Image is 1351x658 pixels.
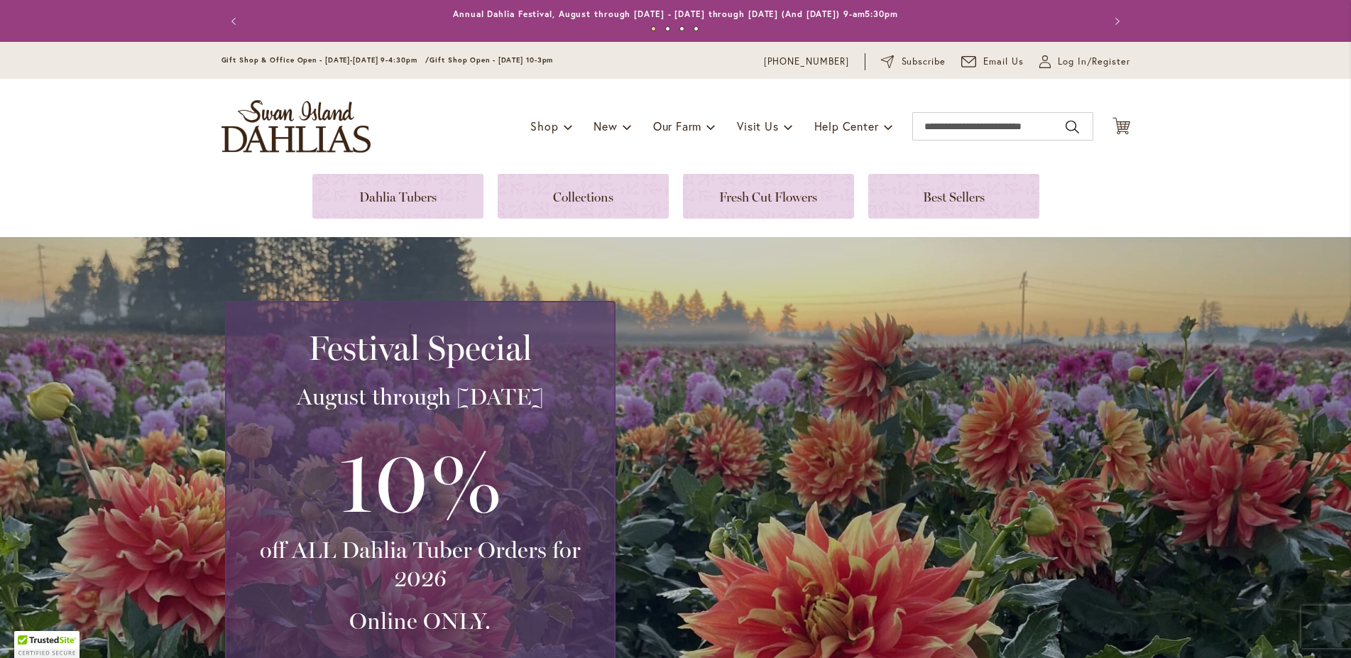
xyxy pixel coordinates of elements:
[902,55,946,69] span: Subscribe
[594,119,617,133] span: New
[764,55,850,69] a: [PHONE_NUMBER]
[244,607,597,635] h3: Online ONLY.
[1058,55,1130,69] span: Log In/Register
[221,100,371,153] a: store logo
[430,55,553,65] span: Gift Shop Open - [DATE] 10-3pm
[651,26,656,31] button: 1 of 4
[244,536,597,593] h3: off ALL Dahlia Tuber Orders for 2026
[244,328,597,368] h2: Festival Special
[983,55,1024,69] span: Email Us
[653,119,701,133] span: Our Farm
[244,425,597,536] h3: 10%
[530,119,558,133] span: Shop
[221,55,430,65] span: Gift Shop & Office Open - [DATE]-[DATE] 9-4:30pm /
[694,26,699,31] button: 4 of 4
[679,26,684,31] button: 3 of 4
[961,55,1024,69] a: Email Us
[453,9,898,19] a: Annual Dahlia Festival, August through [DATE] - [DATE] through [DATE] (And [DATE]) 9-am5:30pm
[1039,55,1130,69] a: Log In/Register
[244,383,597,411] h3: August through [DATE]
[737,119,778,133] span: Visit Us
[665,26,670,31] button: 2 of 4
[814,119,879,133] span: Help Center
[881,55,946,69] a: Subscribe
[1102,7,1130,35] button: Next
[221,7,250,35] button: Previous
